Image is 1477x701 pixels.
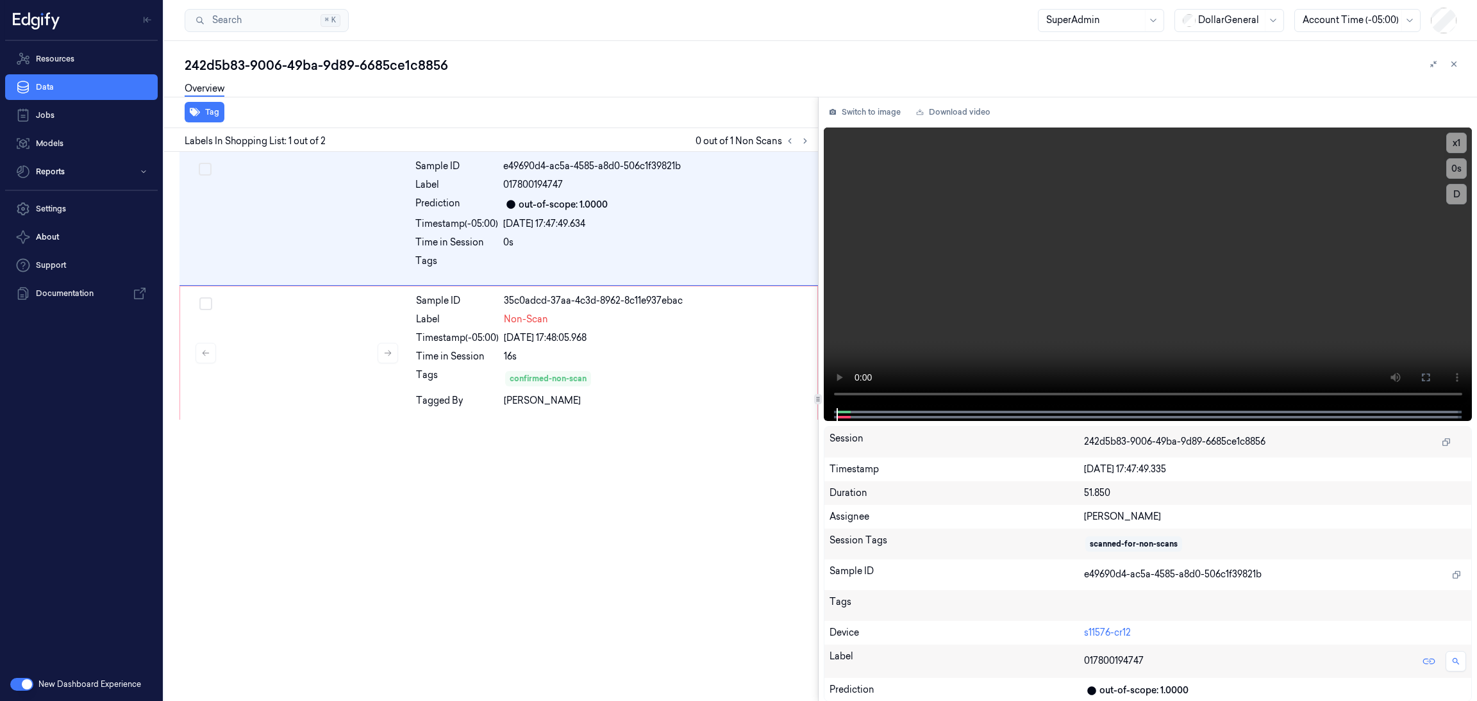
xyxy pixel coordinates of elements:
[416,350,499,363] div: Time in Session
[1084,435,1265,449] span: 242d5b83-9006-49ba-9d89-6685ce1c8856
[519,198,608,211] div: out-of-scope: 1.0000
[1084,568,1262,581] span: e49690d4-ac5a-4585-a8d0-506c1f39821b
[1084,627,1131,638] a: s11576-cr12
[1084,510,1466,524] div: [PERSON_NAME]
[5,252,158,278] a: Support
[830,626,1084,639] div: Device
[199,163,212,176] button: Select row
[185,135,326,148] span: Labels In Shopping List: 1 out of 2
[415,197,498,212] div: Prediction
[830,683,1084,698] div: Prediction
[1090,538,1178,550] div: scanned-for-non-scans
[830,650,1084,673] div: Label
[415,217,498,231] div: Timestamp (-05:00)
[1084,463,1466,476] div: [DATE] 17:47:49.335
[830,486,1084,500] div: Duration
[1446,184,1467,204] button: D
[503,217,810,231] div: [DATE] 17:47:49.634
[5,74,158,100] a: Data
[830,565,1084,585] div: Sample ID
[207,13,242,27] span: Search
[1099,684,1189,697] div: out-of-scope: 1.0000
[415,254,498,275] div: Tags
[5,281,158,306] a: Documentation
[415,236,498,249] div: Time in Session
[185,102,224,122] button: Tag
[503,236,810,249] div: 0s
[5,159,158,185] button: Reports
[199,297,212,310] button: Select row
[504,294,810,308] div: 35c0adcd-37aa-4c3d-8962-8c11e937ebac
[1084,486,1466,500] div: 51.850
[5,196,158,222] a: Settings
[416,294,499,308] div: Sample ID
[504,350,810,363] div: 16s
[5,46,158,72] a: Resources
[185,9,349,32] button: Search⌘K
[503,178,563,192] span: 017800194747
[911,102,996,122] a: Download video
[830,534,1084,554] div: Session Tags
[416,394,499,408] div: Tagged By
[416,368,499,389] div: Tags
[830,463,1084,476] div: Timestamp
[503,160,810,173] div: e49690d4-ac5a-4585-a8d0-506c1f39821b
[415,178,498,192] div: Label
[830,510,1084,524] div: Assignee
[824,102,906,122] button: Switch to image
[415,160,498,173] div: Sample ID
[830,432,1084,452] div: Session
[830,595,1084,616] div: Tags
[1446,133,1467,153] button: x1
[5,224,158,250] button: About
[504,331,810,345] div: [DATE] 17:48:05.968
[5,103,158,128] a: Jobs
[185,82,224,97] a: Overview
[696,133,813,149] span: 0 out of 1 Non Scans
[416,331,499,345] div: Timestamp (-05:00)
[416,313,499,326] div: Label
[504,313,548,326] span: Non-Scan
[504,394,810,408] div: [PERSON_NAME]
[1446,158,1467,179] button: 0s
[137,10,158,30] button: Toggle Navigation
[1084,654,1144,668] span: 017800194747
[5,131,158,156] a: Models
[185,56,1467,74] div: 242d5b83-9006-49ba-9d89-6685ce1c8856
[510,373,587,384] div: confirmed-non-scan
